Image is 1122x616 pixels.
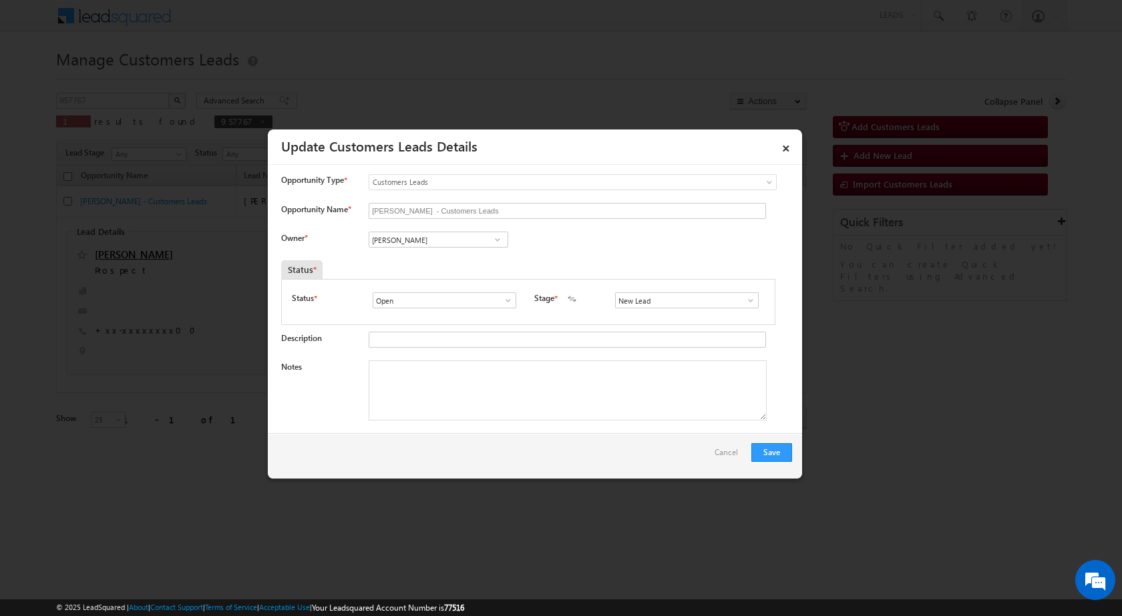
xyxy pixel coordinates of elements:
[292,292,314,304] label: Status
[775,134,797,158] a: ×
[739,294,755,307] a: Show All Items
[150,603,203,611] a: Contact Support
[496,294,513,307] a: Show All Items
[281,333,322,343] label: Description
[281,204,351,214] label: Opportunity Name
[281,233,307,243] label: Owner
[534,292,554,304] label: Stage
[69,70,224,87] div: Chat with us now
[259,603,310,611] a: Acceptable Use
[715,443,745,469] a: Cancel
[281,260,323,279] div: Status
[369,176,722,188] span: Customers Leads
[444,603,464,613] span: 77516
[281,362,302,372] label: Notes
[182,411,242,429] em: Start Chat
[369,232,508,248] input: Type to Search
[615,292,759,308] input: Type to Search
[17,123,244,400] textarea: Type your message and hit 'Enter'
[369,174,777,190] a: Customers Leads
[281,136,478,155] a: Update Customers Leads Details
[23,70,56,87] img: d_60004797649_company_0_60004797649
[129,603,148,611] a: About
[56,601,464,614] span: © 2025 LeadSquared | | | | |
[281,174,344,186] span: Opportunity Type
[312,603,464,613] span: Your Leadsquared Account Number is
[219,7,251,39] div: Minimize live chat window
[373,292,516,308] input: Type to Search
[205,603,257,611] a: Terms of Service
[489,233,506,246] a: Show All Items
[751,443,792,462] button: Save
